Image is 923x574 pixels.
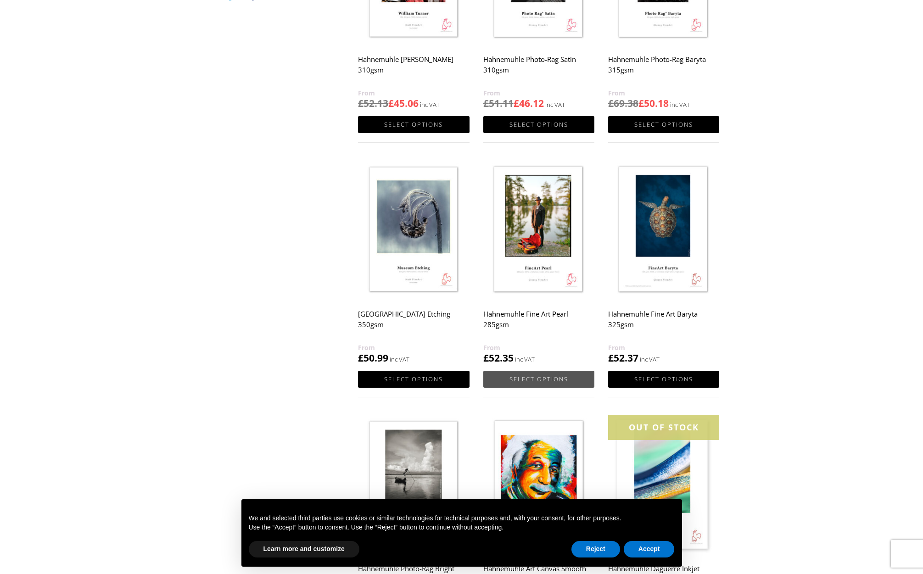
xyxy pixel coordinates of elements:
span: £ [483,97,489,110]
button: Accept [624,541,675,557]
span: £ [358,351,364,364]
a: [GEOGRAPHIC_DATA] Etching 350gsm £50.99 [358,161,469,365]
span: £ [638,97,644,110]
span: £ [483,351,489,364]
a: Select options for “Hahnemuhle Photo-Rag Baryta 315gsm” [608,116,719,133]
h2: Hahnemuhle [PERSON_NAME] 310gsm [358,51,469,88]
bdi: 52.35 [483,351,514,364]
a: Select options for “Hahnemuhle Fine Art Pearl 285gsm” [483,371,594,388]
h2: Hahnemuhle Photo-Rag Baryta 315gsm [608,51,719,88]
p: We and selected third parties use cookies or similar technologies for technical purposes and, wit... [249,514,675,523]
a: Select options for “Hahnemuhle Photo-Rag Satin 310gsm” [483,116,594,133]
p: Use the “Accept” button to consent. Use the “Reject” button to continue without accepting. [249,523,675,532]
div: Notice [234,492,689,574]
bdi: 50.18 [638,97,669,110]
img: Hahnemuhle Fine Art Baryta 325gsm [608,161,719,300]
a: Select options for “Hahnemuhle William Turner 310gsm” [358,116,469,133]
bdi: 46.12 [514,97,544,110]
a: Hahnemuhle Fine Art Baryta 325gsm £52.37 [608,161,719,365]
bdi: 52.13 [358,97,388,110]
bdi: 50.99 [358,351,388,364]
img: Hahnemuhle Photo-Rag Bright White 310gsm [358,415,469,554]
span: £ [608,351,614,364]
bdi: 51.11 [483,97,514,110]
button: Learn more and customize [249,541,359,557]
a: Select options for “Hahnemuhle Fine Art Baryta 325gsm” [608,371,719,388]
span: £ [358,97,364,110]
h2: [GEOGRAPHIC_DATA] Etching 350gsm [358,306,469,342]
bdi: 52.37 [608,351,638,364]
button: Reject [571,541,620,557]
bdi: 45.06 [388,97,419,110]
bdi: 69.38 [608,97,638,110]
img: Hahnemuhle Fine Art Pearl 285gsm [483,161,594,300]
a: Select options for “Hahnemuhle Museum Etching 350gsm” [358,371,469,388]
img: Hahnemuhle Daguerre Inkjet Canvas 400gsm [608,415,719,554]
h2: Hahnemuhle Fine Art Pearl 285gsm [483,306,594,342]
span: £ [388,97,394,110]
div: OUT OF STOCK [608,415,719,440]
span: £ [514,97,519,110]
img: Hahnemuhle Museum Etching 350gsm [358,161,469,300]
h2: Hahnemuhle Fine Art Baryta 325gsm [608,306,719,342]
img: Hahnemuhle Art Canvas Smooth Inkjet 370gsm [483,415,594,554]
span: £ [608,97,614,110]
h2: Hahnemuhle Photo-Rag Satin 310gsm [483,51,594,88]
a: Hahnemuhle Fine Art Pearl 285gsm £52.35 [483,161,594,365]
